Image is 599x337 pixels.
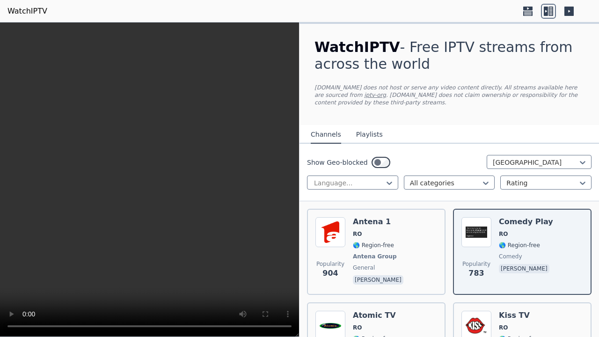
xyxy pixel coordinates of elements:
[353,253,397,260] span: Antena Group
[353,217,405,227] h6: Antena 1
[316,260,344,268] span: Popularity
[499,217,553,227] h6: Comedy Play
[499,324,508,331] span: RO
[499,311,551,320] h6: Kiss TV
[499,242,540,249] span: 🌎 Region-free
[499,230,508,238] span: RO
[353,275,403,285] p: [PERSON_NAME]
[7,6,47,17] a: WatchIPTV
[353,264,375,271] span: general
[353,230,362,238] span: RO
[314,39,400,55] span: WatchIPTV
[314,39,584,73] h1: - Free IPTV streams from across the world
[353,311,423,320] h6: Atomic TV
[356,126,383,144] button: Playlists
[314,84,584,106] p: [DOMAIN_NAME] does not host or serve any video content directly. All streams available here are s...
[499,264,549,273] p: [PERSON_NAME]
[364,92,386,98] a: iptv-org
[353,242,394,249] span: 🌎 Region-free
[468,268,484,279] span: 783
[499,253,522,260] span: comedy
[315,217,345,247] img: Antena 1
[322,268,338,279] span: 904
[311,126,341,144] button: Channels
[461,217,491,247] img: Comedy Play
[462,260,490,268] span: Popularity
[307,158,368,167] label: Show Geo-blocked
[353,324,362,331] span: RO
